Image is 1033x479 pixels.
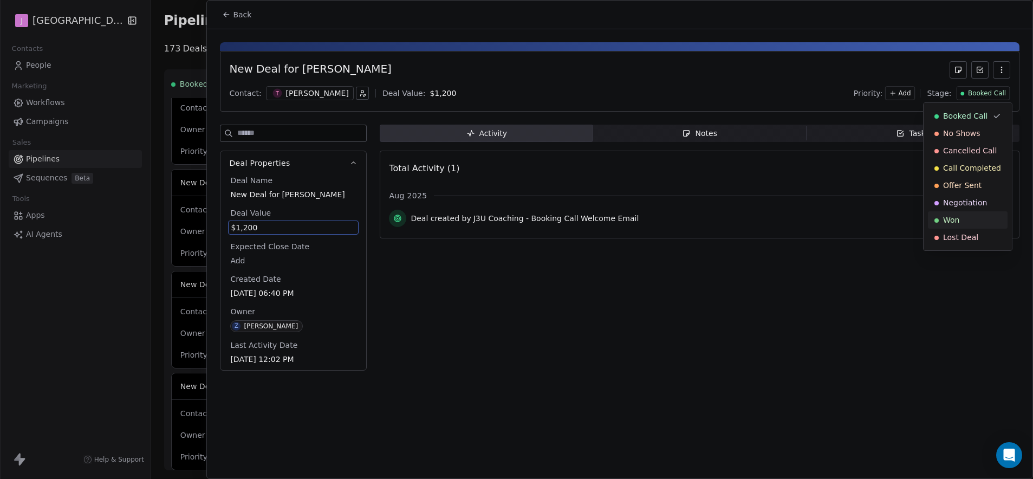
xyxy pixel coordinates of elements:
[943,128,980,139] span: No Shows
[928,107,1008,246] div: Suggestions
[943,111,987,121] span: Booked Call
[943,232,978,243] span: Lost Deal
[943,163,1001,173] span: Call Completed
[943,215,959,225] span: Won
[943,197,987,208] span: Negotiation
[943,145,997,156] span: Cancelled Call
[943,180,982,191] span: Offer Sent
